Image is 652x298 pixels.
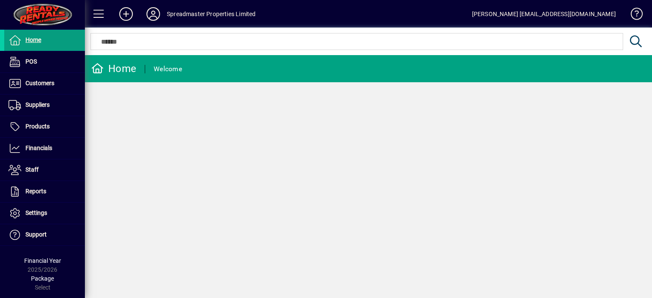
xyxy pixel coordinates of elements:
a: Support [4,224,85,245]
span: Support [25,231,47,238]
div: [PERSON_NAME] [EMAIL_ADDRESS][DOMAIN_NAME] [472,7,616,21]
div: Welcome [154,62,182,76]
a: Knowledge Base [624,2,641,29]
a: Settings [4,203,85,224]
div: Home [91,62,136,75]
a: Customers [4,73,85,94]
span: Package [31,275,54,282]
a: Staff [4,159,85,181]
button: Profile [140,6,167,22]
span: Staff [25,166,39,173]
span: Financial Year [24,257,61,264]
span: POS [25,58,37,65]
span: Settings [25,209,47,216]
a: Suppliers [4,95,85,116]
span: Suppliers [25,101,50,108]
a: Products [4,116,85,137]
a: POS [4,51,85,72]
a: Financials [4,138,85,159]
div: Spreadmaster Properties Limited [167,7,256,21]
a: Reports [4,181,85,202]
button: Add [112,6,140,22]
span: Customers [25,80,54,86]
span: Home [25,36,41,43]
span: Reports [25,188,46,195]
span: Financials [25,145,52,151]
span: Products [25,123,50,130]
